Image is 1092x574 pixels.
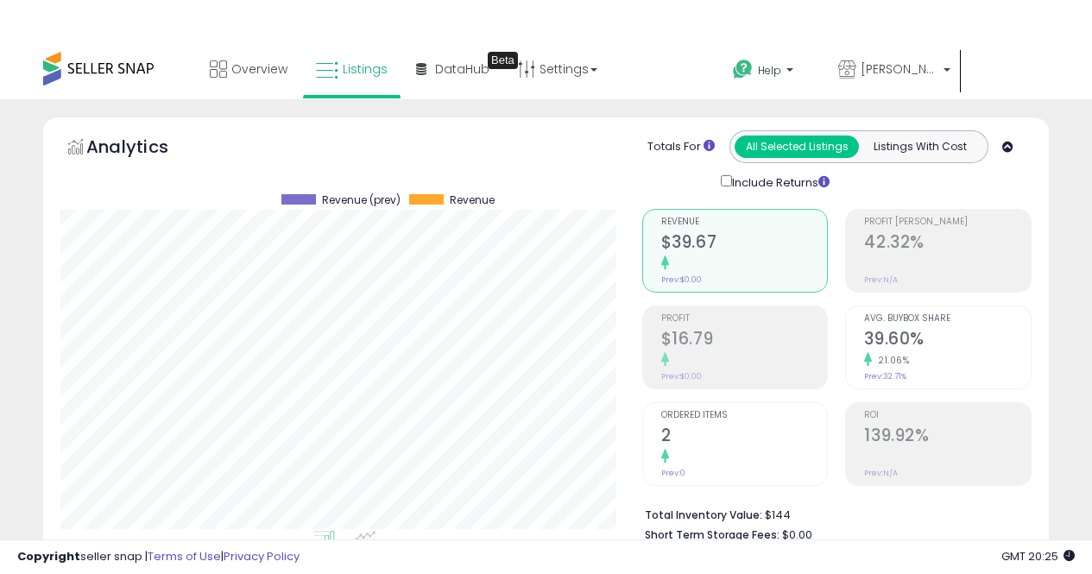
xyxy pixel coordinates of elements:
[758,63,781,78] span: Help
[645,508,762,522] b: Total Inventory Value:
[303,43,401,95] a: Listings
[645,503,1019,524] li: $144
[488,52,518,69] div: Tooltip anchor
[450,194,495,206] span: Revenue
[86,135,202,163] h5: Analytics
[322,194,401,206] span: Revenue (prev)
[825,43,963,99] a: [PERSON_NAME] Online Stores
[858,136,982,158] button: Listings With Cost
[197,43,300,95] a: Overview
[864,468,898,478] small: Prev: N/A
[661,274,702,285] small: Prev: $0.00
[17,549,300,565] div: seller snap | |
[864,329,1031,352] h2: 39.60%
[864,274,898,285] small: Prev: N/A
[864,371,906,382] small: Prev: 32.71%
[661,232,828,255] h2: $39.67
[708,172,850,192] div: Include Returns
[735,136,859,158] button: All Selected Listings
[861,60,938,78] span: [PERSON_NAME] Online Stores
[661,371,702,382] small: Prev: $0.00
[343,60,388,78] span: Listings
[505,43,610,95] a: Settings
[864,218,1031,227] span: Profit [PERSON_NAME]
[231,60,287,78] span: Overview
[435,60,489,78] span: DataHub
[864,411,1031,420] span: ROI
[782,527,812,543] span: $0.00
[645,527,780,542] b: Short Term Storage Fees:
[872,354,909,367] small: 21.06%
[403,43,502,95] a: DataHub
[148,548,221,565] a: Terms of Use
[1001,548,1075,565] span: 2025-09-8 20:25 GMT
[864,426,1031,449] h2: 139.92%
[719,46,823,99] a: Help
[661,218,828,227] span: Revenue
[661,329,828,352] h2: $16.79
[224,548,300,565] a: Privacy Policy
[647,139,715,155] div: Totals For
[864,232,1031,255] h2: 42.32%
[661,411,828,420] span: Ordered Items
[17,548,80,565] strong: Copyright
[732,59,754,80] i: Get Help
[661,468,685,478] small: Prev: 0
[661,426,828,449] h2: 2
[661,314,828,324] span: Profit
[864,314,1031,324] span: Avg. Buybox Share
